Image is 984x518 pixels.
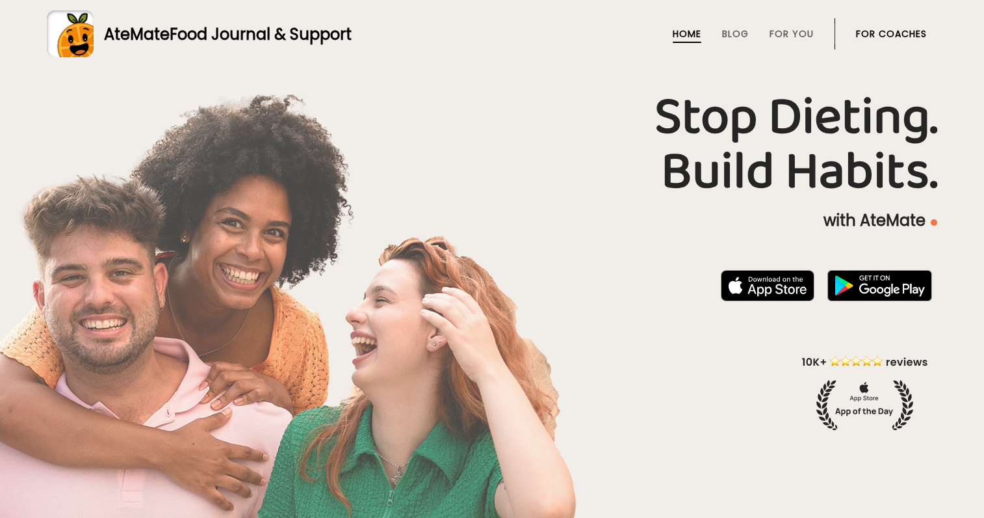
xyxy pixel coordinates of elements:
div: AteMate [94,23,352,46]
a: For Coaches [856,29,927,39]
img: badge-download-google.png [827,270,932,301]
a: Blog [722,29,749,39]
h1: Stop Dieting. Build Habits. [47,90,937,200]
img: home-hero-appoftheday.png [792,354,937,430]
span: Food Journal & Support [170,23,352,45]
a: For You [770,29,814,39]
img: badge-download-apple.svg [721,270,814,301]
p: with AteMate [47,210,937,231]
a: AteMateFood Journal & Support [47,10,937,57]
a: Home [673,29,701,39]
